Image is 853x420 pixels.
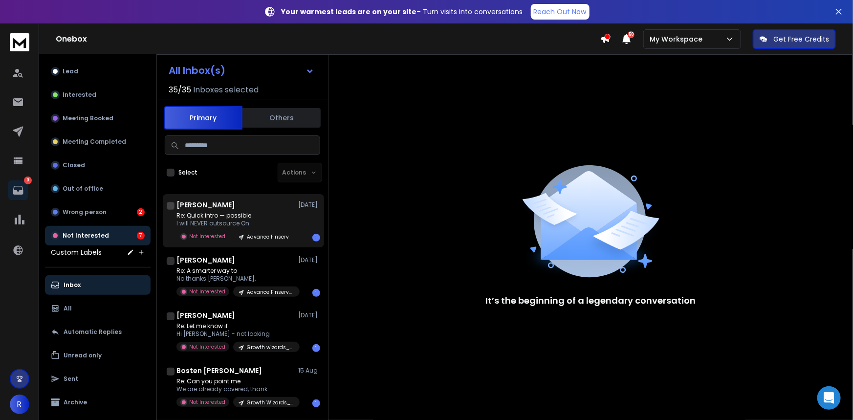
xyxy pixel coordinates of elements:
[64,375,78,383] p: Sent
[176,310,235,320] h1: [PERSON_NAME]
[176,275,294,283] p: No thanks [PERSON_NAME],
[169,66,225,75] h1: All Inbox(s)
[63,161,85,169] p: Closed
[753,29,836,49] button: Get Free Credits
[312,344,320,352] div: 1
[176,200,235,210] h1: [PERSON_NAME]
[10,395,29,414] button: R
[45,179,151,199] button: Out of office
[45,393,151,412] button: Archive
[10,33,29,51] img: logo
[45,226,151,245] button: Not Interested7
[282,7,417,17] strong: Your warmest leads are on your site
[45,369,151,389] button: Sent
[64,305,72,312] p: All
[817,386,841,410] div: Open Intercom Messenger
[64,281,81,289] p: Inbox
[169,84,191,96] span: 35 / 35
[176,267,294,275] p: Re: A smarter way to
[282,7,523,17] p: – Turn visits into conversations
[534,7,587,17] p: Reach Out Now
[176,330,294,338] p: Hi [PERSON_NAME] - not looking
[137,208,145,216] div: 2
[63,138,126,146] p: Meeting Completed
[312,234,320,242] div: 1
[51,247,102,257] h3: Custom Labels
[247,344,294,351] p: Growth wizards_Cold Email_India
[531,4,590,20] a: Reach Out Now
[63,67,78,75] p: Lead
[650,34,706,44] p: My Workspace
[24,177,32,184] p: 9
[137,232,145,240] div: 7
[8,180,28,200] a: 9
[45,85,151,105] button: Interested
[45,109,151,128] button: Meeting Booked
[189,233,225,240] p: Not Interested
[63,232,109,240] p: Not Interested
[773,34,829,44] p: Get Free Credits
[45,202,151,222] button: Wrong person2
[176,212,294,220] p: Re: Quick intro — possible
[247,233,289,241] p: Advance Finserv
[189,398,225,406] p: Not Interested
[189,343,225,351] p: Not Interested
[312,399,320,407] div: 1
[176,255,235,265] h1: [PERSON_NAME]
[45,322,151,342] button: Automatic Replies
[164,106,242,130] button: Primary
[63,91,96,99] p: Interested
[176,385,294,393] p: We are already covered, thank
[45,346,151,365] button: Unread only
[63,208,107,216] p: Wrong person
[63,114,113,122] p: Meeting Booked
[298,256,320,264] p: [DATE]
[45,62,151,81] button: Lead
[63,185,103,193] p: Out of office
[193,84,259,96] h3: Inboxes selected
[45,275,151,295] button: Inbox
[64,352,102,359] p: Unread only
[247,288,294,296] p: Advance Finserv_Personalised Email
[45,132,151,152] button: Meeting Completed
[628,31,634,38] span: 50
[176,377,294,385] p: Re: Can you point me
[161,61,322,80] button: All Inbox(s)
[56,33,600,45] h1: Onebox
[298,201,320,209] p: [DATE]
[45,299,151,318] button: All
[64,328,122,336] p: Automatic Replies
[247,399,294,406] p: Growth Wizards_Lead Generation_Intent Data_USA_June 2025
[298,367,320,375] p: 15 Aug
[178,169,197,177] label: Select
[45,155,151,175] button: Closed
[176,220,294,227] p: I will NEVER outsource On
[298,311,320,319] p: [DATE]
[176,322,294,330] p: Re: Let me know if
[312,289,320,297] div: 1
[64,398,87,406] p: Archive
[486,294,696,308] p: It’s the beginning of a legendary conversation
[189,288,225,295] p: Not Interested
[176,366,262,376] h1: Bosten [PERSON_NAME]
[242,107,321,129] button: Others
